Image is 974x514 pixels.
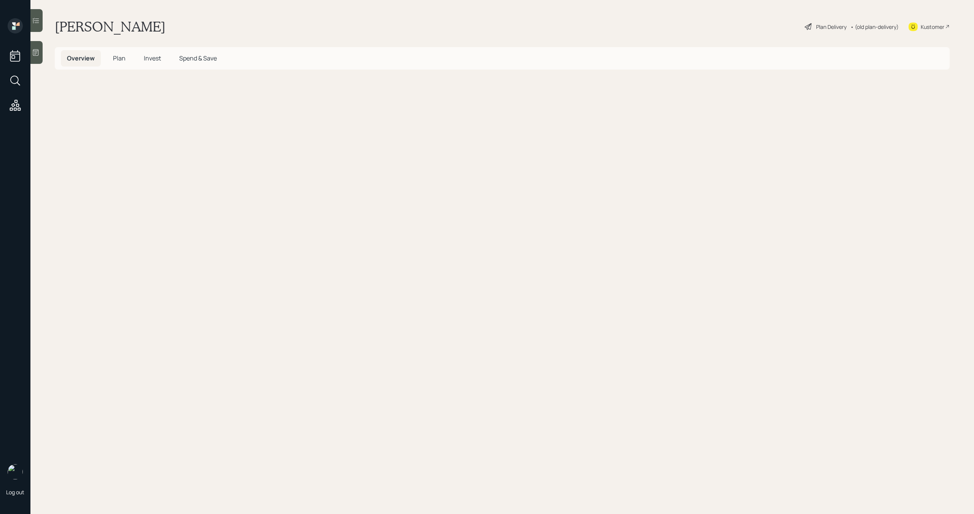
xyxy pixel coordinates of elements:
span: Spend & Save [179,54,217,62]
span: Overview [67,54,95,62]
span: Plan [113,54,126,62]
div: • (old plan-delivery) [850,23,899,31]
h1: [PERSON_NAME] [55,18,166,35]
div: Kustomer [921,23,944,31]
span: Invest [144,54,161,62]
div: Log out [6,489,24,496]
img: michael-russo-headshot.png [8,464,23,479]
div: Plan Delivery [816,23,847,31]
